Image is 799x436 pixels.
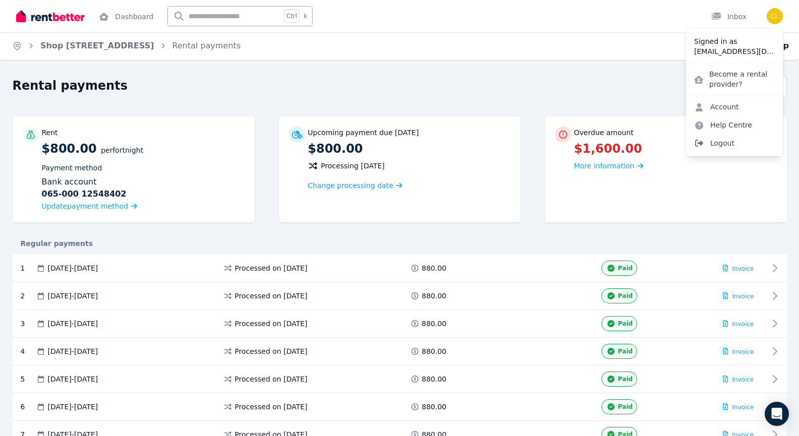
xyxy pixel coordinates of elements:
span: Invoice [732,376,754,383]
span: Processing [DATE] [321,161,385,171]
span: 880.00 [422,291,447,301]
span: per Fortnight [101,146,143,154]
button: Invoice [723,346,754,356]
p: [EMAIL_ADDRESS][DOMAIN_NAME] [694,46,775,56]
span: Invoice [732,321,754,328]
button: Invoice [723,374,754,384]
span: Change processing date [308,180,394,191]
a: Become a rental provider? [686,65,783,93]
span: [DATE] - [DATE] [48,346,98,356]
button: Invoice [723,319,754,329]
span: Processed on [DATE] [235,374,308,384]
span: [DATE] - [DATE] [48,402,98,412]
span: Update payment method [42,202,129,210]
button: Invoice [723,402,754,412]
span: k [303,12,307,20]
div: 6 [21,399,36,414]
span: Logout [686,134,783,152]
span: Paid [618,320,633,328]
img: RentBetter [16,9,85,24]
span: 880.00 [422,374,447,384]
button: Invoice [723,291,754,301]
span: 880.00 [422,263,447,273]
a: Shop [STREET_ADDRESS] [40,41,154,50]
p: Upcoming payment due [DATE] [308,128,419,138]
img: clarevalleyfamilypharmacy@hotmail.com [767,8,783,24]
p: Signed in as [694,36,775,46]
h1: Rental payments [13,78,128,94]
span: Paid [618,347,633,355]
span: Paid [618,292,633,300]
span: [DATE] - [DATE] [48,263,98,273]
span: Processed on [DATE] [235,402,308,412]
p: $1,600.00 [574,141,777,157]
div: Inbox [711,12,747,22]
span: [DATE] - [DATE] [48,291,98,301]
button: Invoice [723,263,754,273]
span: Processed on [DATE] [235,263,308,273]
div: 1 [21,261,36,276]
span: [DATE] - [DATE] [48,319,98,329]
p: Payment method [42,163,244,173]
span: Processed on [DATE] [235,346,308,356]
span: Invoice [732,348,754,355]
span: More information [574,162,635,170]
div: Open Intercom Messenger [765,402,789,426]
div: 4 [21,344,36,359]
span: Invoice [732,265,754,272]
div: 5 [21,371,36,387]
div: Bank account [42,176,244,200]
span: Paid [618,264,633,272]
div: 3 [21,316,36,331]
span: Processed on [DATE] [235,291,308,301]
a: Account [686,98,747,116]
b: 065-000 12548402 [42,188,127,200]
span: Paid [618,403,633,411]
span: 880.00 [422,346,447,356]
span: Paid [618,375,633,383]
p: $800.00 [308,141,511,157]
p: Rent [42,128,58,138]
span: Processed on [DATE] [235,319,308,329]
a: Change processing date [308,180,403,191]
a: Rental payments [172,41,241,50]
p: Overdue amount [574,128,634,138]
p: $800.00 [42,141,244,212]
span: Ctrl [284,10,299,23]
div: 2 [21,288,36,303]
div: Regular payments [13,238,787,248]
span: 880.00 [422,319,447,329]
span: Invoice [732,293,754,300]
span: Invoice [732,404,754,411]
a: Help Centre [686,116,760,134]
span: 880.00 [422,402,447,412]
span: [DATE] - [DATE] [48,374,98,384]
